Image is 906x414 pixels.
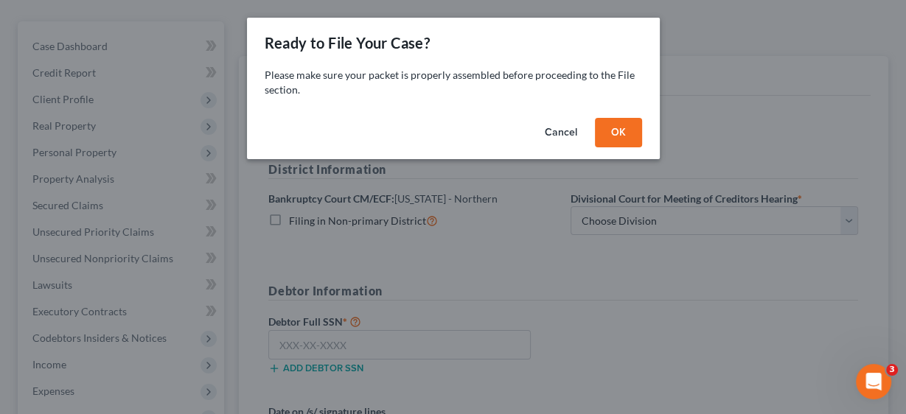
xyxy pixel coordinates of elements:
[595,118,642,147] button: OK
[533,118,589,147] button: Cancel
[856,364,891,399] iframe: Intercom live chat
[265,68,642,97] p: Please make sure your packet is properly assembled before proceeding to the File section.
[265,32,431,53] div: Ready to File Your Case?
[886,364,898,376] span: 3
